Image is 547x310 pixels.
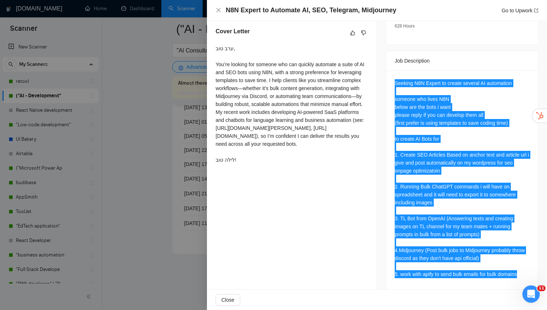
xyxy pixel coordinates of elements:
[361,30,366,36] span: dislike
[501,8,538,13] a: Go to Upworkexport
[226,6,396,15] h4: N8N Expert to Automate AI, SEO, Telegram, Midjourney
[216,7,221,13] span: close
[395,24,415,29] span: 628 Hours
[221,296,234,304] span: Close
[359,29,368,37] button: dislike
[522,285,540,303] iframe: Intercom live chat
[216,27,250,36] h5: Cover Letter
[395,79,529,278] div: Seeking N8N Expert to create several AI automation someone who lives N8N below are the bots i wan...
[534,8,538,13] span: export
[348,29,357,37] button: like
[537,285,546,291] span: 11
[216,44,368,164] div: ערב טוב, You’re looking for someone who can quickly automate a suite of AI and SEO bots using N8N...
[350,30,355,36] span: like
[395,51,529,71] div: Job Description
[216,294,240,306] button: Close
[216,7,221,13] button: Close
